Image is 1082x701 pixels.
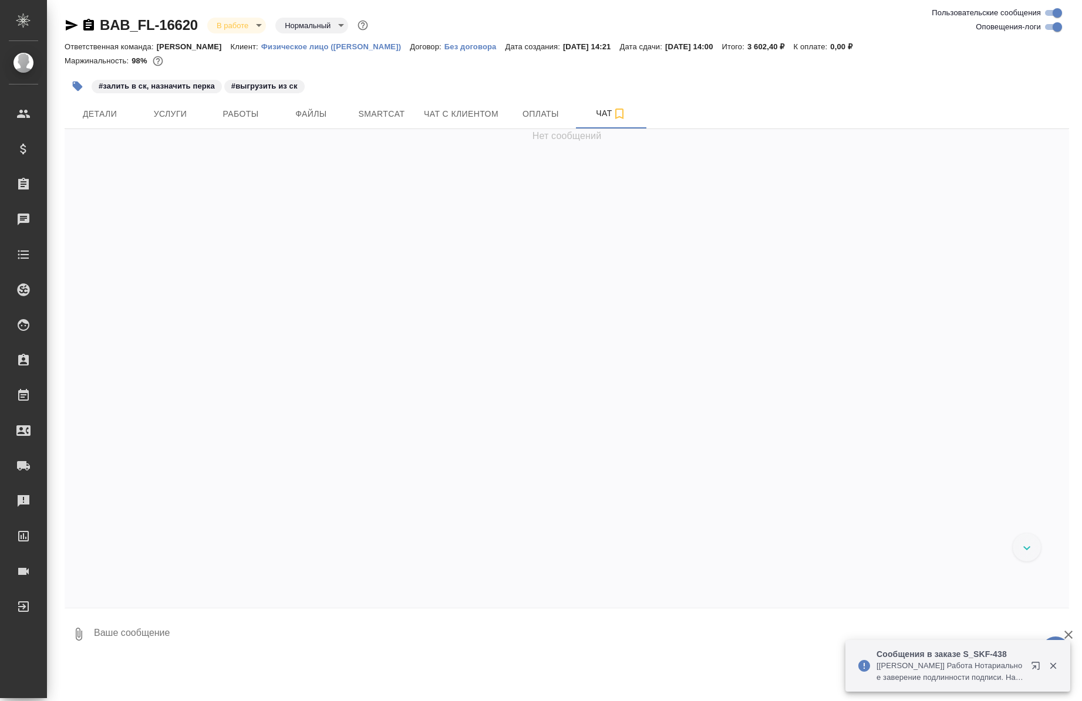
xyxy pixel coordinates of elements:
p: Без договора [444,42,505,51]
p: К оплате: [794,42,831,51]
p: Клиент: [231,42,261,51]
p: 0,00 ₽ [830,42,861,51]
p: Дата сдачи: [620,42,665,51]
button: Добавить тэг [65,73,90,99]
p: Ответственная команда: [65,42,157,51]
span: Детали [72,107,128,121]
button: Скопировать ссылку для ЯМессенджера [65,18,79,32]
div: В работе [275,18,348,33]
span: Чат [583,106,639,121]
button: 🙏 [1041,636,1070,666]
p: Маржинальность: [65,56,132,65]
span: Файлы [283,107,339,121]
span: Услуги [142,107,198,121]
p: #залить в ск, назначить перка [99,80,215,92]
a: Без договора [444,41,505,51]
button: В работе [213,21,252,31]
span: залить в ск, назначить перка [90,80,223,90]
p: [DATE] 14:00 [665,42,722,51]
p: #выгрузить из ск [231,80,298,92]
span: Нет сообщений [532,129,602,143]
p: Итого: [722,42,747,51]
button: Нормальный [281,21,334,31]
p: 98% [132,56,150,65]
span: Работы [213,107,269,121]
button: 50.00 RUB; [150,53,166,69]
span: Оповещения-логи [976,21,1041,33]
div: В работе [207,18,266,33]
p: [DATE] 14:21 [563,42,620,51]
span: выгрузить из ск [223,80,306,90]
a: Физическое лицо ([PERSON_NAME]) [261,41,410,51]
span: Чат с клиентом [424,107,498,121]
a: BAB_FL-16620 [100,17,198,33]
button: Открыть в новой вкладке [1024,654,1052,682]
p: Физическое лицо ([PERSON_NAME]) [261,42,410,51]
p: [[PERSON_NAME]] Работа Нотариальное заверение подлинности подписи. Назначено подразделение "Серти... [877,660,1023,683]
span: Оплаты [513,107,569,121]
span: Smartcat [353,107,410,121]
svg: Подписаться [612,107,626,121]
p: [PERSON_NAME] [157,42,231,51]
button: Закрыть [1041,661,1065,671]
p: 3 602,40 ₽ [747,42,794,51]
p: Сообщения в заказе S_SKF-438 [877,648,1023,660]
button: Скопировать ссылку [82,18,96,32]
p: Договор: [410,42,444,51]
span: Пользовательские сообщения [932,7,1041,19]
button: Доп статусы указывают на важность/срочность заказа [355,18,370,33]
p: Дата создания: [505,42,562,51]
